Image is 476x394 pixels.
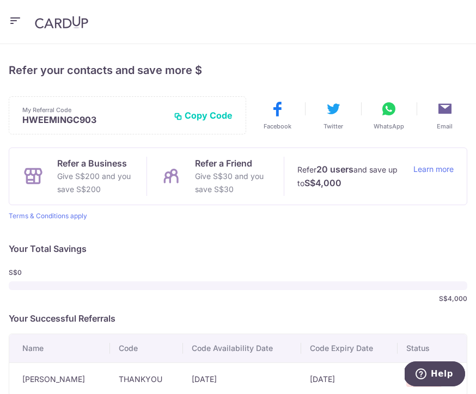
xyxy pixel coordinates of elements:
span: WhatsApp [374,122,404,131]
button: Copy Code [174,110,233,121]
th: Code Expiry Date [301,334,398,362]
th: Code [110,334,183,362]
th: Code Availability Date [183,334,301,362]
p: Give S$200 and you save S$200 [57,170,133,196]
span: S$4,000 [439,294,467,303]
p: Give S$30 and you save S$30 [195,170,271,196]
span: Help [26,8,48,17]
p: Refer a Business [57,157,133,170]
th: Name [9,334,110,362]
p: Refer a Friend [195,157,271,170]
span: Facebook [264,122,291,131]
th: Status [398,334,467,362]
button: Facebook [245,100,309,131]
strong: S$4,000 [304,176,341,189]
p: Your Total Savings [9,242,467,255]
a: Terms & Conditions apply [9,212,87,220]
a: Learn more [413,163,454,190]
iframe: Opens a widget where you can find more information [405,361,465,389]
img: CardUp [35,16,88,29]
p: HWEEMINGC903 [22,114,165,125]
p: Your Successful Referrals [9,312,467,325]
strong: 20 users [316,163,353,176]
p: My Referral Code [22,106,165,114]
button: Twitter [301,100,365,131]
span: Email [437,122,453,131]
p: Refer and save up to [297,163,405,190]
span: S$0 [9,268,65,277]
span: Twitter [324,122,343,131]
h4: Refer your contacts and save more $ [9,61,467,79]
button: WhatsApp [357,100,421,131]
